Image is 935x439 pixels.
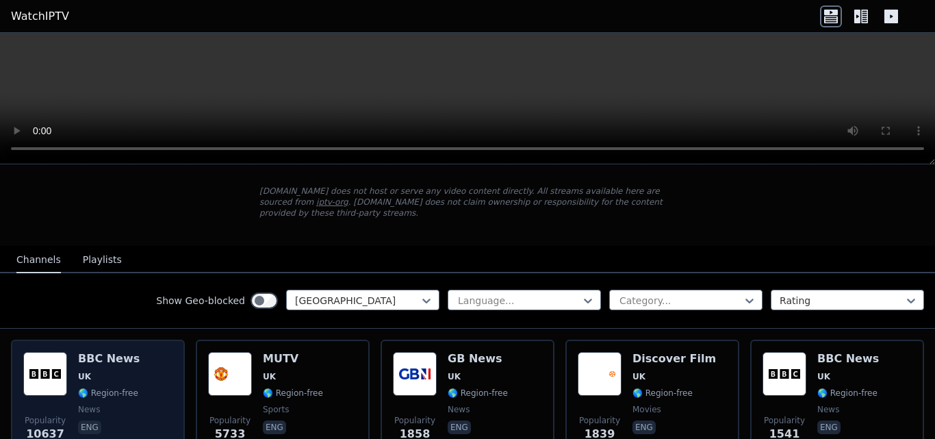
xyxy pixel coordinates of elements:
[448,371,461,382] span: UK
[448,404,470,415] span: news
[209,415,251,426] span: Popularity
[763,352,806,396] img: BBC News
[448,388,508,399] span: 🌎 Region-free
[817,421,841,434] p: eng
[23,352,67,396] img: BBC News
[78,388,138,399] span: 🌎 Region-free
[78,421,101,434] p: eng
[156,294,245,308] label: Show Geo-blocked
[448,421,471,434] p: eng
[632,421,656,434] p: eng
[817,404,839,415] span: news
[448,352,508,366] h6: GB News
[78,404,100,415] span: news
[263,404,289,415] span: sports
[11,8,69,25] a: WatchIPTV
[263,421,286,434] p: eng
[316,197,348,207] a: iptv-org
[817,371,830,382] span: UK
[263,371,276,382] span: UK
[16,247,61,273] button: Channels
[579,415,620,426] span: Popularity
[78,371,91,382] span: UK
[259,186,676,218] p: [DOMAIN_NAME] does not host or serve any video content directly. All streams available here are s...
[632,388,693,399] span: 🌎 Region-free
[817,388,878,399] span: 🌎 Region-free
[25,415,66,426] span: Popularity
[817,352,879,366] h6: BBC News
[263,388,323,399] span: 🌎 Region-free
[208,352,252,396] img: MUTV
[632,404,661,415] span: movies
[764,415,805,426] span: Popularity
[393,352,437,396] img: GB News
[83,247,122,273] button: Playlists
[578,352,622,396] img: Discover Film
[394,415,435,426] span: Popularity
[78,352,140,366] h6: BBC News
[632,371,645,382] span: UK
[632,352,716,366] h6: Discover Film
[263,352,323,366] h6: MUTV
